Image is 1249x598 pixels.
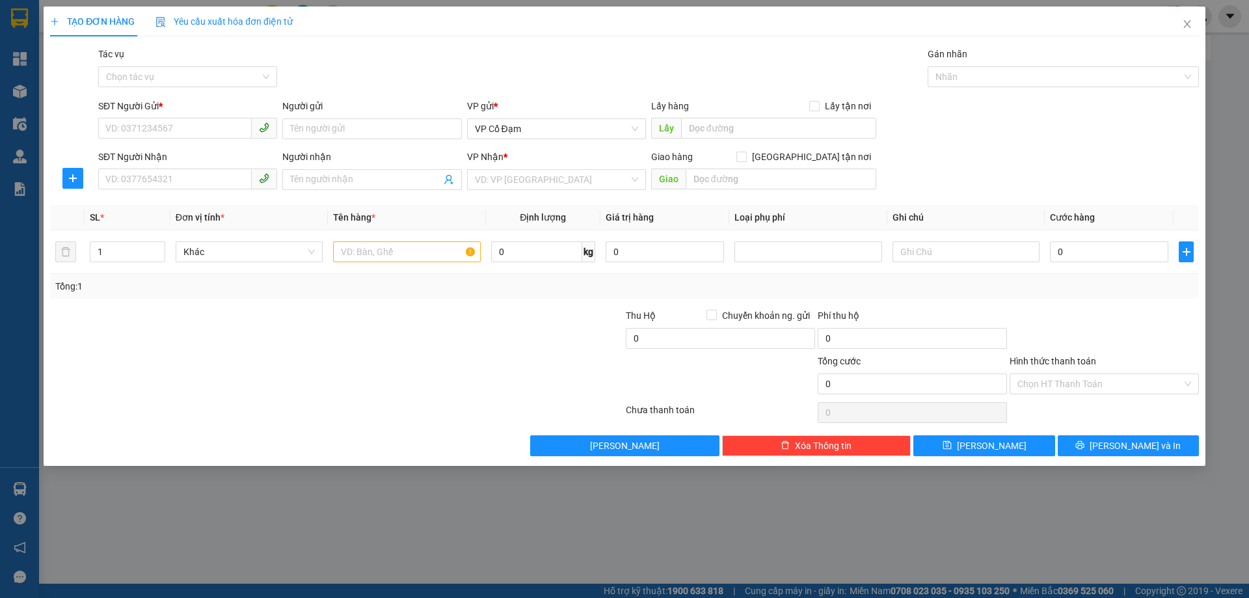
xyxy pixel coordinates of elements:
[957,439,1027,453] span: [PERSON_NAME]
[530,435,719,456] button: [PERSON_NAME]
[333,241,480,262] input: VD: Bàn, Ghế
[729,205,887,230] th: Loại phụ phí
[651,169,686,189] span: Giao
[62,168,83,189] button: plus
[795,439,852,453] span: Xóa Thông tin
[155,16,293,27] span: Yêu cầu xuất hóa đơn điện tử
[90,212,100,223] span: SL
[781,441,790,451] span: delete
[582,241,595,262] span: kg
[722,435,911,456] button: deleteXóa Thông tin
[50,16,135,27] span: TẠO ĐƠN HÀNG
[913,435,1054,456] button: save[PERSON_NAME]
[467,99,646,113] div: VP gửi
[887,205,1045,230] th: Ghi chú
[183,242,315,262] span: Khác
[55,241,76,262] button: delete
[1169,7,1205,43] button: Close
[1075,441,1084,451] span: printer
[651,152,693,162] span: Giao hàng
[606,212,654,223] span: Giá trị hàng
[820,99,876,113] span: Lấy tận nơi
[590,439,660,453] span: [PERSON_NAME]
[747,150,876,164] span: [GEOGRAPHIC_DATA] tận nơi
[818,356,861,366] span: Tổng cước
[651,101,689,111] span: Lấy hàng
[98,49,124,59] label: Tác vụ
[475,119,638,139] span: VP Cổ Đạm
[259,173,269,183] span: phone
[1182,19,1192,29] span: close
[1050,212,1095,223] span: Cước hàng
[624,403,816,426] div: Chưa thanh toán
[1179,247,1192,257] span: plus
[717,308,815,323] span: Chuyển khoản ng. gửi
[893,241,1040,262] input: Ghi Chú
[98,150,277,164] div: SĐT Người Nhận
[444,174,454,185] span: user-add
[333,212,375,223] span: Tên hàng
[155,17,166,27] img: icon
[1058,435,1199,456] button: printer[PERSON_NAME] và In
[98,99,277,113] div: SĐT Người Gửi
[1179,241,1193,262] button: plus
[818,308,1007,328] div: Phí thu hộ
[282,150,461,164] div: Người nhận
[606,241,724,262] input: 0
[282,99,461,113] div: Người gửi
[55,279,482,293] div: Tổng: 1
[651,118,681,139] span: Lấy
[626,310,656,321] span: Thu Hộ
[686,169,876,189] input: Dọc đường
[681,118,876,139] input: Dọc đường
[928,49,967,59] label: Gán nhãn
[943,441,952,451] span: save
[259,122,269,133] span: phone
[520,212,566,223] span: Định lượng
[63,173,83,183] span: plus
[50,17,59,26] span: plus
[1090,439,1181,453] span: [PERSON_NAME] và In
[1010,356,1096,366] label: Hình thức thanh toán
[467,152,504,162] span: VP Nhận
[176,212,224,223] span: Đơn vị tính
